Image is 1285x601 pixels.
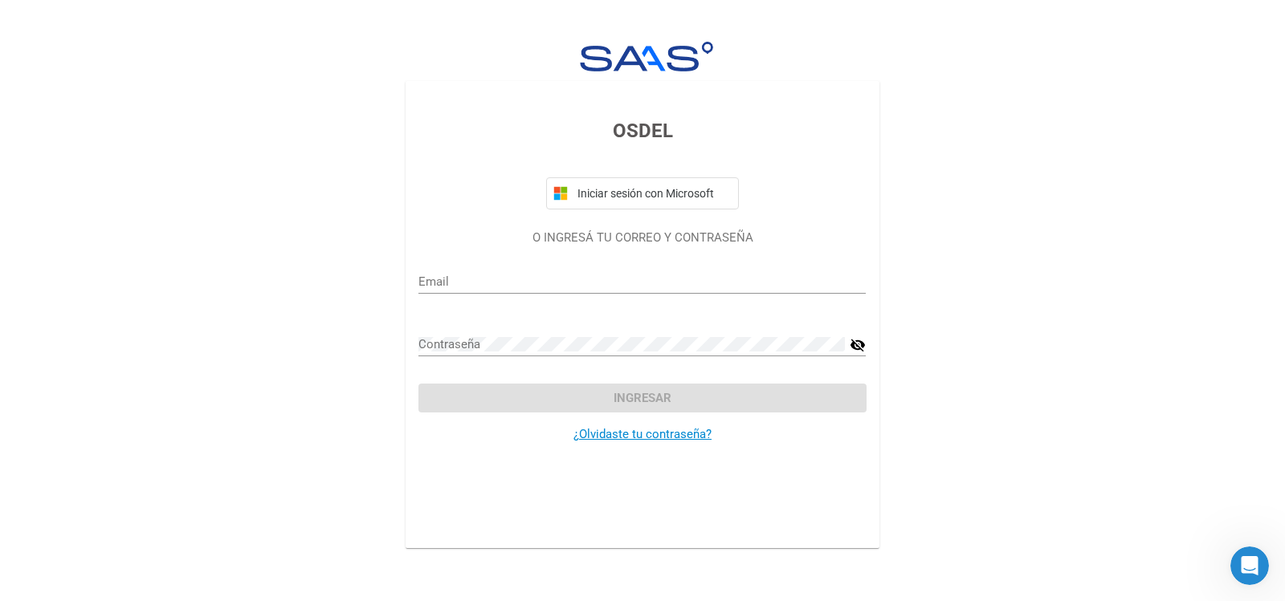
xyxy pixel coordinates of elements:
[574,187,732,200] span: Iniciar sesión con Microsoft
[1230,546,1269,585] iframe: Intercom live chat
[418,116,866,145] h3: OSDEL
[418,384,866,412] button: Ingresar
[850,335,866,355] mat-icon: visibility_off
[418,229,866,247] p: O INGRESÁ TU CORREO Y CONTRASEÑA
[573,427,712,441] a: ¿Olvidaste tu contraseña?
[614,391,671,405] span: Ingresar
[546,177,739,209] button: Iniciar sesión con Microsoft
